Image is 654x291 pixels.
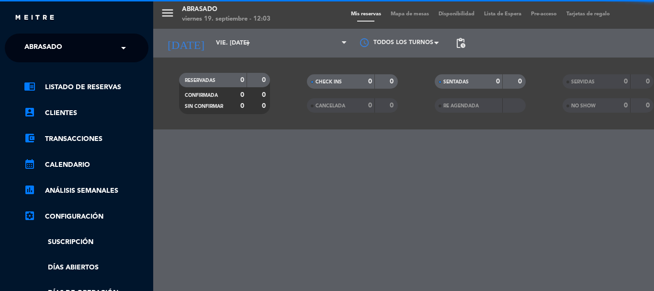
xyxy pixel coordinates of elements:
i: assessment [24,184,35,196]
i: chrome_reader_mode [24,81,35,92]
i: account_balance_wallet [24,132,35,144]
a: assessmentANÁLISIS SEMANALES [24,185,148,197]
span: Abrasado [24,38,62,58]
i: settings_applications [24,210,35,221]
a: calendar_monthCalendario [24,159,148,171]
a: Días abiertos [24,262,148,273]
i: account_box [24,106,35,118]
a: account_boxClientes [24,107,148,119]
img: MEITRE [14,14,55,22]
a: Suscripción [24,237,148,248]
a: chrome_reader_modeListado de Reservas [24,81,148,93]
i: calendar_month [24,158,35,170]
a: Configuración [24,211,148,222]
a: account_balance_walletTransacciones [24,133,148,145]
